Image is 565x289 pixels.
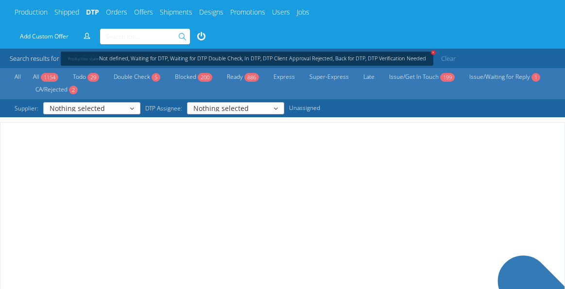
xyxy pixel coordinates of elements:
[438,51,459,66] a: Clear
[199,7,223,17] a: Designs
[305,71,354,84] a: Super-Express
[10,71,26,83] a: All
[106,29,180,44] input: Search for...
[269,71,300,84] a: Express
[160,7,192,17] a: Shipments
[50,106,128,111] span: Nothing selected
[284,102,325,114] a: Unassigned
[187,102,284,114] button: Nothing selected
[152,73,160,82] span: 5
[440,73,455,82] span: 199
[68,56,99,61] span: Production state:
[222,71,264,84] a: Ready886
[464,71,545,84] a: Issue/Waiting for Reply1
[10,102,43,114] span: Supplier:
[384,71,460,84] a: Issue/Get In Touch199
[31,84,83,96] a: CA/Rejected2
[297,7,309,17] a: Jobs
[109,71,165,84] a: Double Check5
[15,7,48,17] a: Production
[230,7,265,17] a: Promotions
[359,71,379,84] a: Late
[244,73,259,82] span: 886
[106,7,127,17] a: Orders
[531,73,540,82] span: 1
[86,7,99,17] a: DTP
[430,49,436,55] span: +
[134,7,153,17] a: Offers
[87,73,99,82] span: 29
[54,7,79,17] a: Shipped
[15,29,74,44] a: Add Custom Offer
[193,106,272,111] span: Nothing selected
[43,102,140,114] button: Nothing selected
[272,7,290,17] a: Users
[68,56,426,61] a: +Production state:Not defined, Waiting for DTP, Waiting for DTP Double Check, In DTP, DTP Client ...
[69,86,78,94] span: 2
[10,54,59,63] span: Search results for
[28,71,63,84] a: All1154
[170,71,217,84] a: Blocked200
[140,102,187,114] span: DTP Assignee:
[68,71,104,84] a: Todo29
[41,73,58,82] span: 1154
[198,73,212,82] span: 200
